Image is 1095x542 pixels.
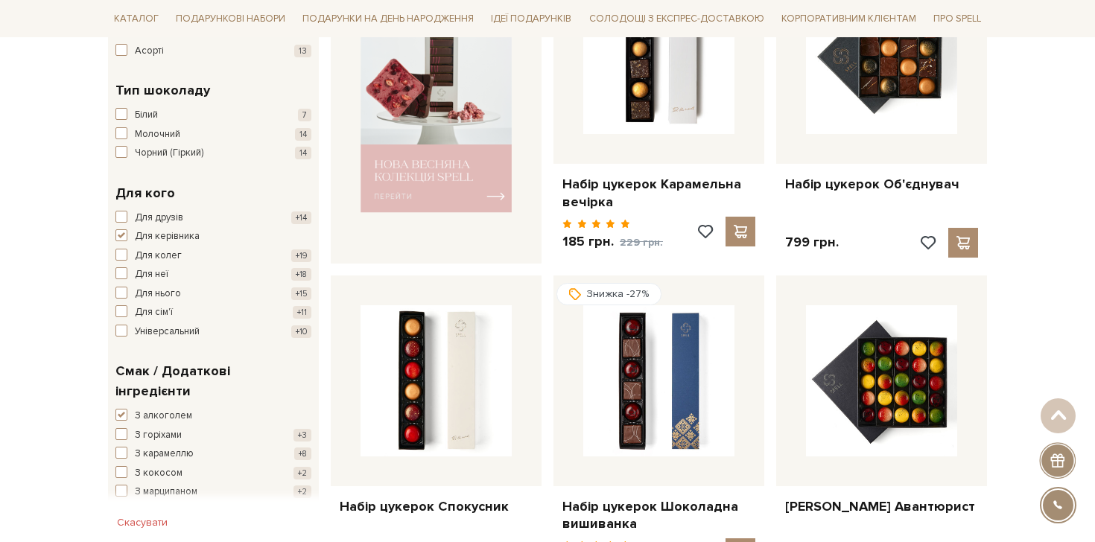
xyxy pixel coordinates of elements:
[293,485,311,498] span: +2
[115,249,311,264] button: Для колег +19
[295,147,311,159] span: 14
[562,498,755,533] a: Набір цукерок Шоколадна вишиванка
[170,7,291,31] span: Подарункові набори
[294,447,311,460] span: +8
[291,268,311,281] span: +18
[296,7,480,31] span: Подарунки на День народження
[293,467,311,479] span: +2
[115,80,210,101] span: Тип шоколаду
[361,4,512,213] img: banner
[115,127,311,142] button: Молочний 14
[115,229,311,244] button: Для керівника
[291,287,311,300] span: +15
[135,466,182,481] span: З кокосом
[135,229,200,244] span: Для керівника
[785,498,978,515] a: [PERSON_NAME] Авантюрист
[556,283,661,305] div: Знижка -27%
[785,234,839,251] p: 799 грн.
[293,306,311,319] span: +11
[115,466,311,481] button: З кокосом +2
[115,305,311,320] button: Для сім'ї +11
[135,305,173,320] span: Для сім'ї
[135,287,181,302] span: Для нього
[562,176,755,211] a: Набір цукерок Карамельна вечірка
[562,233,663,251] p: 185 грн.
[135,267,168,282] span: Для неї
[298,109,311,121] span: 7
[135,108,158,123] span: Білий
[135,447,194,462] span: З карамеллю
[135,211,183,226] span: Для друзів
[115,267,311,282] button: Для неї +18
[108,7,165,31] a: Каталог
[485,7,577,31] span: Ідеї подарунків
[135,485,197,500] span: З марципаном
[108,511,177,535] button: Скасувати
[620,236,663,249] span: 229 грн.
[785,176,978,193] a: Набір цукерок Об'єднувач
[115,485,311,500] button: З марципаном +2
[135,127,180,142] span: Молочний
[927,7,987,31] span: Про Spell
[115,287,311,302] button: Для нього +15
[115,44,311,59] button: Асорті 13
[115,211,311,226] button: Для друзів +14
[135,249,182,264] span: Для колег
[115,428,311,443] button: З горіхами +3
[115,361,308,401] span: Смак / Додаткові інгредієнти
[340,498,533,515] a: Набір цукерок Спокусник
[294,45,311,57] span: 13
[775,6,922,31] a: Корпоративним клієнтам
[291,249,311,262] span: +19
[115,409,311,424] button: З алкоголем
[135,409,192,424] span: З алкоголем
[115,325,311,339] button: Універсальний +10
[135,146,203,161] span: Чорний (Гіркий)
[293,429,311,441] span: +3
[135,44,164,59] span: Асорті
[115,108,311,123] button: Білий 7
[583,6,770,31] a: Солодощі з експрес-доставкою
[291,325,311,338] span: +10
[135,325,200,339] span: Універсальний
[135,428,182,443] span: З горіхами
[115,146,311,161] button: Чорний (Гіркий) 14
[291,211,311,224] span: +14
[115,183,175,203] span: Для кого
[115,447,311,462] button: З карамеллю +8
[295,128,311,141] span: 14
